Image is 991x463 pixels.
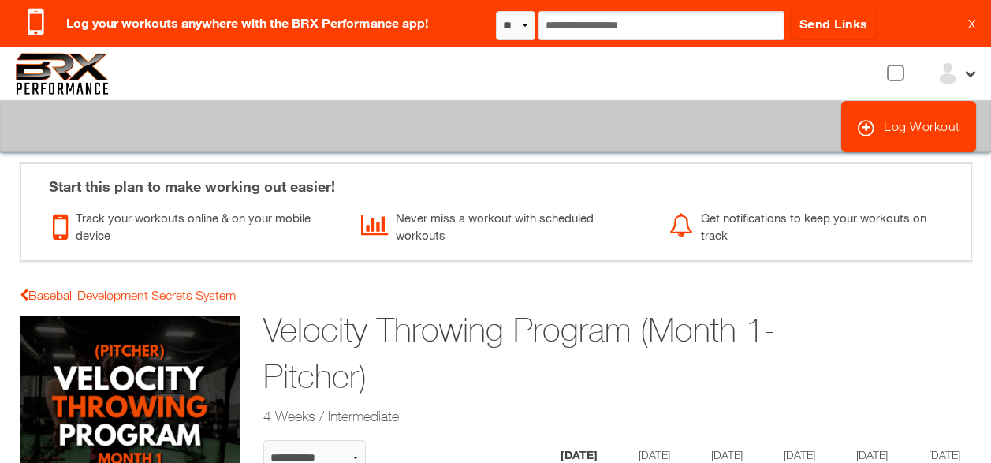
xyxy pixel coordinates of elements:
[361,205,646,245] div: Never miss a workout with scheduled workouts
[33,164,959,197] div: Start this plan to make working out easier!
[669,205,954,245] div: Get notifications to keep your workouts on track
[936,62,959,85] img: ex-default-user.svg
[20,288,236,302] a: Baseball Development Secrets System
[968,16,975,32] a: X
[16,53,110,95] img: 6f7da32581c89ca25d665dc3aae533e4f14fe3ef_original.svg
[53,205,337,245] div: Track your workouts online & on your mobile device
[792,8,876,39] a: Send Links
[263,307,850,400] h1: Velocity Throwing Program (Month 1-Pitcher)
[841,101,976,152] a: Log Workout
[263,406,850,426] h2: 4 Weeks / Intermediate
